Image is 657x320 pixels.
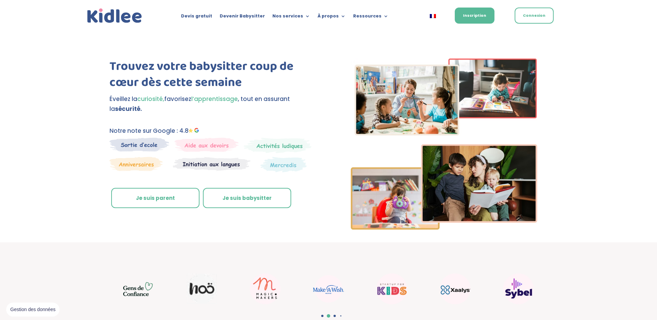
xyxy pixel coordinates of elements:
div: 11 / 22 [173,270,231,308]
div: 13 / 22 [299,272,358,306]
a: Je suis babysitter [203,188,291,208]
a: Inscription [455,8,494,24]
img: Xaalys [440,273,471,304]
a: Kidlee Logo [86,7,144,25]
span: curiosité, [137,95,164,103]
div: 15 / 22 [426,270,484,308]
span: Go to slide 3 [334,315,336,317]
div: 10 / 22 [109,273,168,304]
span: Go to slide 2 [327,314,330,318]
p: Éveillez la favorisez , tout en assurant la [109,94,317,114]
span: Gestion des données [10,307,55,313]
img: Magic makers [250,273,281,304]
p: Notre note sur Google : 4.8 [109,126,317,136]
img: Français [430,14,436,18]
div: 14 / 22 [363,270,421,308]
picture: Imgs-2 [351,223,538,232]
img: Noo [186,274,217,304]
a: Ressources [353,14,388,21]
a: Je suis parent [111,188,199,208]
button: Gestion des données [6,303,60,317]
img: Sortie decole [109,138,169,152]
img: startup for kids [376,273,407,304]
img: Make a wish [313,275,344,303]
span: l’apprentissage [191,95,238,103]
a: Devenir Babysitter [220,14,265,21]
span: Go to slide 4 [340,315,341,316]
img: logo_kidlee_bleu [86,7,144,25]
img: Mercredi [244,138,311,153]
a: Nos services [272,14,310,21]
strong: sécurité. [115,105,142,113]
div: 12 / 22 [236,270,294,308]
img: Sybel [503,273,534,304]
img: Anniversaire [109,157,163,171]
img: weekends [175,138,239,152]
a: À propos [318,14,346,21]
img: GDC [123,282,154,296]
span: Go to slide 1 [321,315,324,317]
img: Thematique [260,157,307,172]
a: Devis gratuit [181,14,212,21]
img: Atelier thematique [173,157,250,171]
div: 16 / 22 [489,270,547,308]
h1: Trouvez votre babysitter coup de cœur dès cette semaine [109,59,317,94]
a: Connexion [515,8,554,24]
